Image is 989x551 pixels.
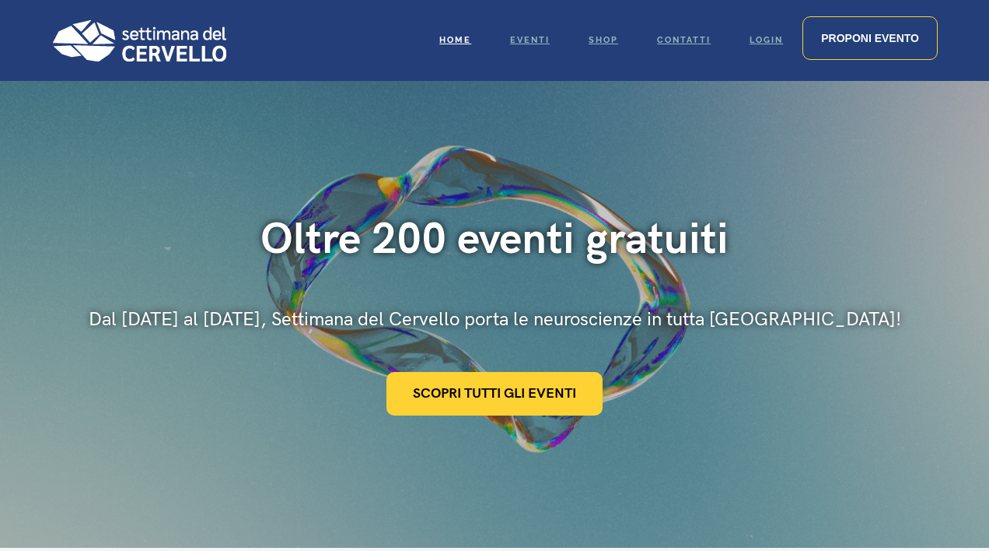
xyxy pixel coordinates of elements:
[386,372,603,416] a: Scopri tutti gli eventi
[802,16,938,60] a: Proponi evento
[589,35,618,45] span: Shop
[51,19,226,61] img: Logo
[510,35,550,45] span: Eventi
[657,35,711,45] span: Contatti
[821,32,919,44] span: Proponi evento
[89,307,901,333] div: Dal [DATE] al [DATE], Settimana del Cervello porta le neuroscienze in tutta [GEOGRAPHIC_DATA]!
[750,35,783,45] span: Login
[89,213,901,267] div: Oltre 200 eventi gratuiti
[439,35,471,45] span: Home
